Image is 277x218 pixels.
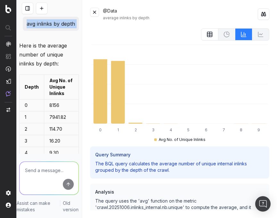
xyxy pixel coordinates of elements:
tspan: 5 [188,127,190,132]
img: My account [6,203,11,208]
p: The BQL query calculates the average number of unique internal inlinks grouped by the depth of th... [95,161,264,173]
button: table [201,28,218,40]
img: Setting [6,190,11,196]
td: 1 [20,111,44,123]
td: 0 [20,100,44,111]
h3: Query Summary [95,152,264,158]
h3: Analysis [95,189,264,195]
td: Avg No. of Unique Inlinks [44,75,79,100]
tspan: 0 [99,127,102,132]
tspan: 2 [135,127,137,132]
td: 4 [20,147,44,159]
button: Not available for current data [252,28,269,40]
a: Old version [63,200,81,213]
img: Intelligence [6,54,11,59]
tspan: 8 [240,127,243,132]
td: 9.30 [44,147,79,159]
p: avg inlinks by depth [27,19,75,28]
td: 8156 [44,100,79,111]
tspan: 9 [258,127,260,132]
button: BarChart [235,28,252,40]
img: Switch project [6,108,10,112]
td: 114.70 [44,123,79,135]
img: Botify logo [5,5,11,13]
tspan: 1 [117,127,119,132]
tspan: 3 [152,127,155,132]
tspan: 6 [205,127,207,132]
span: Avg No. of Unique Inlinks [159,137,206,142]
p: Assist can make mistakes [17,200,57,213]
img: Activation [6,66,11,72]
div: average inlinks by depth [103,15,258,21]
td: 16.20 [44,135,79,147]
div: Open Intercom Messenger [255,196,271,212]
button: Not available for current data [218,28,235,40]
td: Depth [20,75,44,100]
tspan: 7 [222,127,225,132]
td: 7941.82 [44,111,79,123]
tspan: 4 [170,127,172,132]
img: Assist [6,91,11,96]
p: Here is the average number of unique inlinks by depth: [19,41,79,68]
img: Studio [6,79,11,84]
td: 3 [20,135,44,147]
div: @Data [103,8,258,21]
img: Analytics [6,41,11,47]
td: 2 [20,123,44,135]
